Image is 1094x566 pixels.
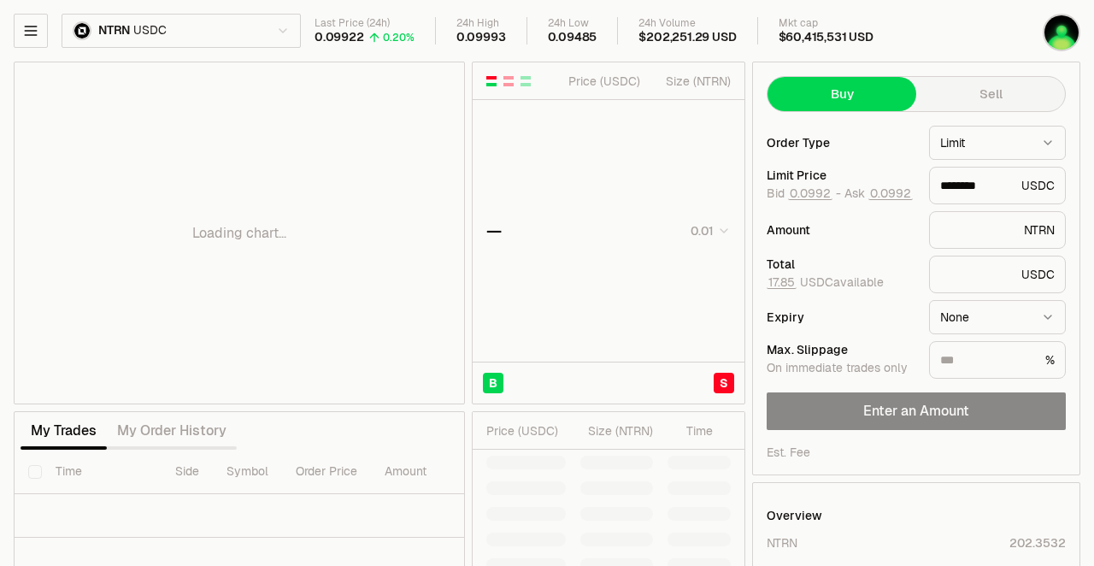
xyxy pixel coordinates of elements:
[638,30,736,45] div: $202,251.29 USD
[486,422,566,439] div: Price ( USDC )
[768,77,916,111] button: Buy
[767,137,915,149] div: Order Type
[315,30,364,45] div: 0.09922
[767,444,810,461] div: Est. Fee
[502,74,515,88] button: Show Sell Orders Only
[548,30,597,45] div: 0.09485
[668,422,713,439] div: Time
[767,258,915,270] div: Total
[485,74,498,88] button: Show Buy and Sell Orders
[767,344,915,356] div: Max. Slippage
[720,374,728,392] span: S
[655,73,731,90] div: Size ( NTRN )
[98,23,130,38] span: NTRN
[371,450,499,494] th: Amount
[74,23,90,38] img: NTRN Logo
[929,300,1066,334] button: None
[767,169,915,181] div: Limit Price
[788,186,832,200] button: 0.0992
[844,186,913,202] span: Ask
[42,450,162,494] th: Time
[929,167,1066,204] div: USDC
[28,465,42,479] button: Select all
[767,275,797,289] button: 17.85
[1009,534,1066,551] div: 202.3532
[929,211,1066,249] div: NTRN
[779,17,873,30] div: Mkt cap
[916,77,1065,111] button: Sell
[767,311,915,323] div: Expiry
[767,534,797,551] div: NTRN
[489,374,497,392] span: B
[767,361,915,376] div: On immediate trades only
[685,221,731,241] button: 0.01
[456,30,506,45] div: 0.09993
[192,223,286,244] p: Loading chart...
[315,17,415,30] div: Last Price (24h)
[580,422,653,439] div: Size ( NTRN )
[162,450,213,494] th: Side
[779,30,873,45] div: $60,415,531 USD
[1044,15,1079,50] img: phurus
[767,507,822,524] div: Overview
[21,414,107,448] button: My Trades
[638,17,736,30] div: 24h Volume
[929,256,1066,293] div: USDC
[767,274,884,290] span: USDC available
[213,450,282,494] th: Symbol
[767,224,915,236] div: Amount
[767,186,841,202] span: Bid -
[383,31,415,44] div: 0.20%
[868,186,913,200] button: 0.0992
[929,126,1066,160] button: Limit
[929,341,1066,379] div: %
[107,414,237,448] button: My Order History
[548,17,597,30] div: 24h Low
[456,17,506,30] div: 24h High
[282,450,371,494] th: Order Price
[564,73,640,90] div: Price ( USDC )
[486,219,502,243] div: —
[133,23,166,38] span: USDC
[519,74,532,88] button: Show Buy Orders Only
